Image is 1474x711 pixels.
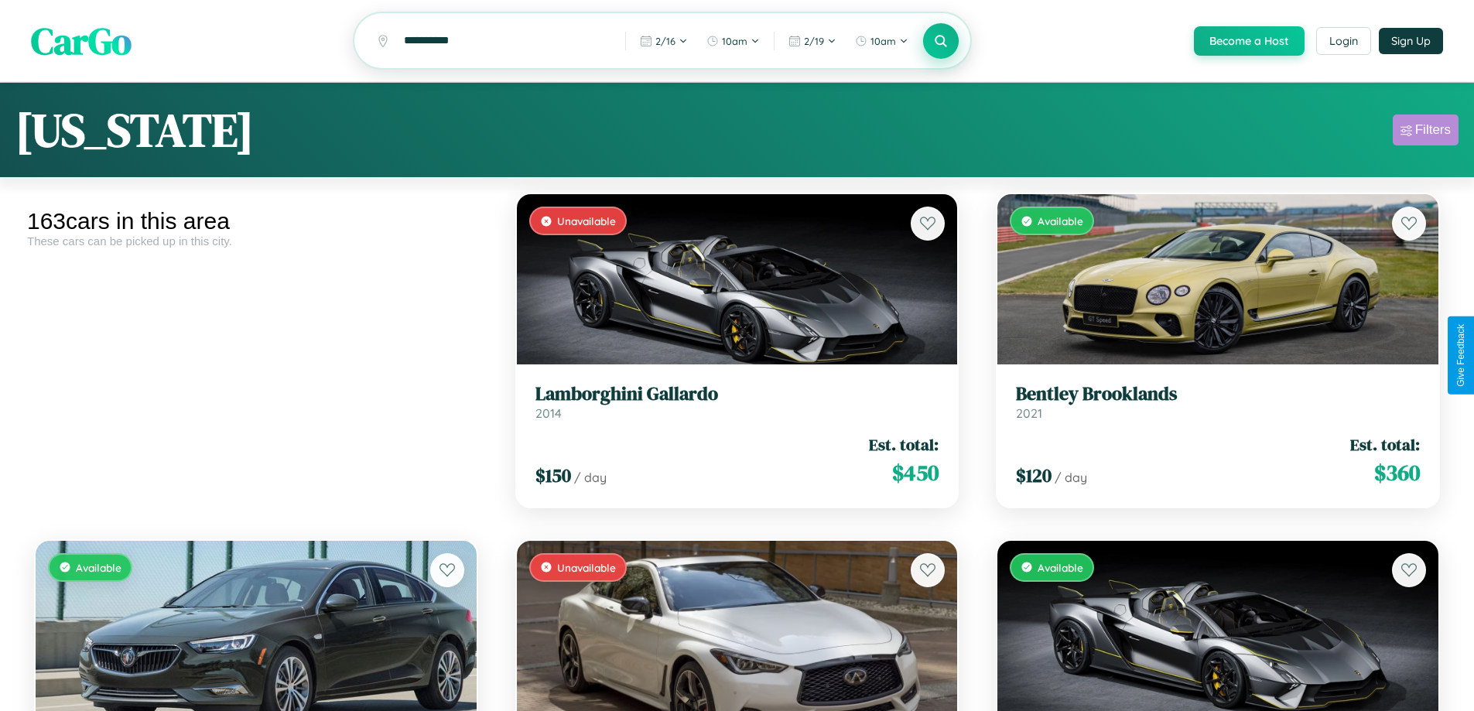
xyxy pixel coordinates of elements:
[535,463,571,488] span: $ 150
[1016,383,1420,405] h3: Bentley Brooklands
[804,35,824,47] span: 2 / 19
[1393,115,1459,145] button: Filters
[557,214,616,227] span: Unavailable
[1350,433,1420,456] span: Est. total:
[1038,561,1083,574] span: Available
[1016,463,1052,488] span: $ 120
[1038,214,1083,227] span: Available
[1379,28,1443,54] button: Sign Up
[1316,27,1371,55] button: Login
[1016,383,1420,421] a: Bentley Brooklands2021
[27,208,485,234] div: 163 cars in this area
[1194,26,1305,56] button: Become a Host
[1455,324,1466,387] div: Give Feedback
[535,405,562,421] span: 2014
[31,15,132,67] span: CarGo
[699,29,768,53] button: 10am
[557,561,616,574] span: Unavailable
[847,29,916,53] button: 10am
[870,35,896,47] span: 10am
[1415,122,1451,138] div: Filters
[781,29,844,53] button: 2/19
[15,98,254,162] h1: [US_STATE]
[1016,405,1042,421] span: 2021
[892,457,939,488] span: $ 450
[655,35,675,47] span: 2 / 16
[574,470,607,485] span: / day
[1374,457,1420,488] span: $ 360
[27,234,485,248] div: These cars can be picked up in this city.
[535,383,939,405] h3: Lamborghini Gallardo
[722,35,747,47] span: 10am
[76,561,121,574] span: Available
[1055,470,1087,485] span: / day
[632,29,696,53] button: 2/16
[869,433,939,456] span: Est. total:
[535,383,939,421] a: Lamborghini Gallardo2014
